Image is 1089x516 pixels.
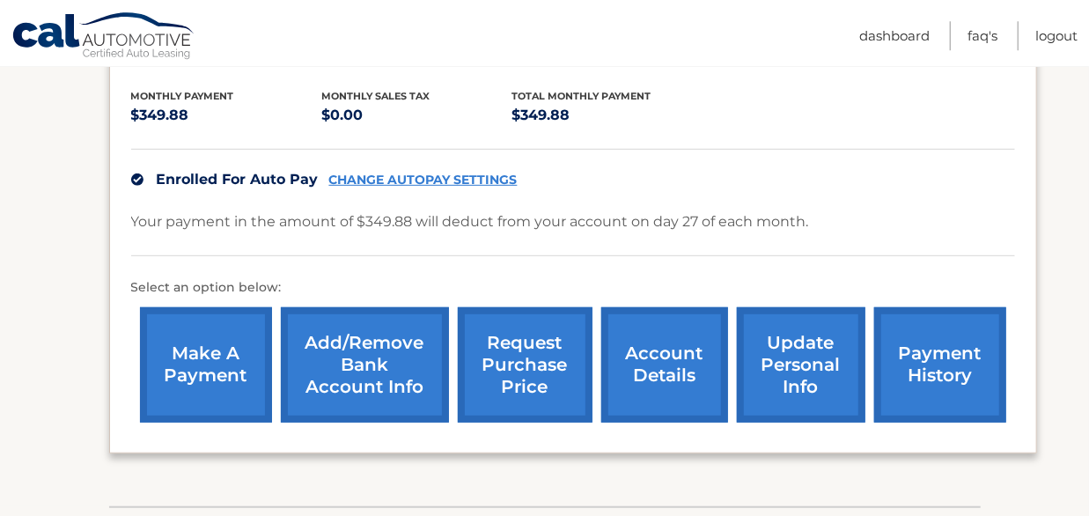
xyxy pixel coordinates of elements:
[601,307,728,423] a: account details
[512,103,703,128] p: $349.88
[131,103,322,128] p: $349.88
[458,307,592,423] a: request purchase price
[968,21,997,50] a: FAQ's
[140,307,272,423] a: make a payment
[281,307,449,423] a: Add/Remove bank account info
[329,173,518,188] a: CHANGE AUTOPAY SETTINGS
[1035,21,1078,50] a: Logout
[512,90,651,102] span: Total Monthly Payment
[157,171,319,188] span: Enrolled For Auto Pay
[737,307,865,423] a: update personal info
[131,90,234,102] span: Monthly Payment
[131,173,143,186] img: check.svg
[321,90,430,102] span: Monthly sales Tax
[131,210,809,234] p: Your payment in the amount of $349.88 will deduct from your account on day 27 of each month.
[859,21,930,50] a: Dashboard
[11,11,196,63] a: Cal Automotive
[131,277,1015,299] p: Select an option below:
[321,103,512,128] p: $0.00
[874,307,1006,423] a: payment history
